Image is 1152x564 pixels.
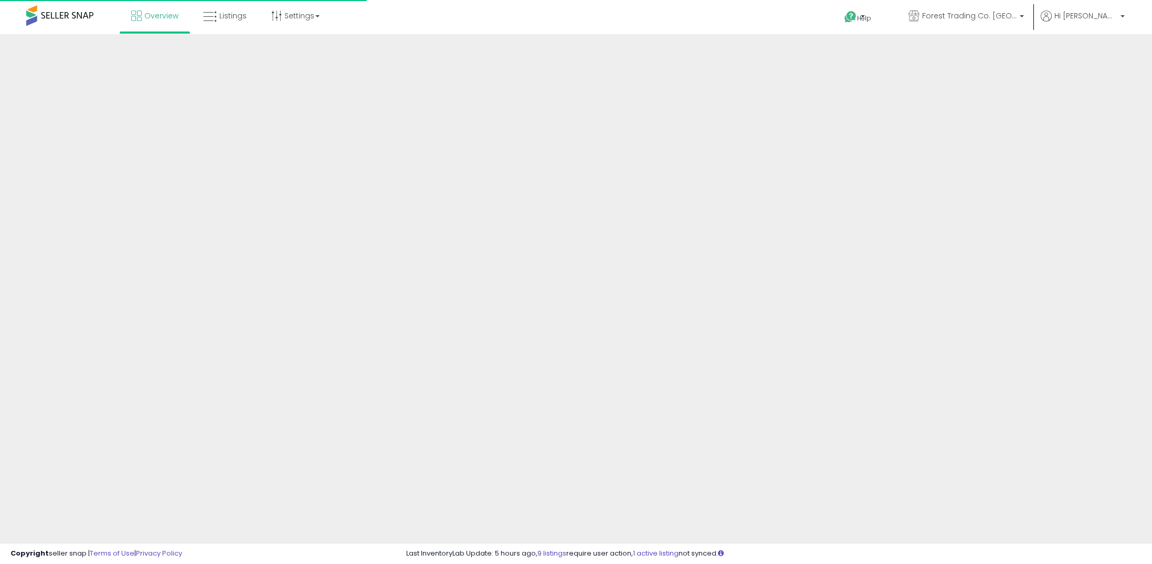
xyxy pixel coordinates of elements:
[922,11,1017,21] span: Forest Trading Co. [GEOGRAPHIC_DATA]
[857,14,871,23] span: Help
[844,11,857,24] i: Get Help
[219,11,247,21] span: Listings
[1054,11,1117,21] span: Hi [PERSON_NAME]
[836,3,892,34] a: Help
[144,11,178,21] span: Overview
[1041,11,1125,34] a: Hi [PERSON_NAME]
